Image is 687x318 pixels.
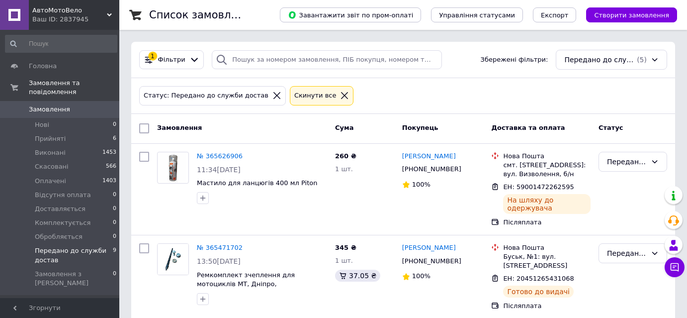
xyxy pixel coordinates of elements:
span: Обробляється [35,232,83,241]
span: Замовлення [29,105,70,114]
span: Скасовані [35,162,69,171]
a: [PERSON_NAME] [402,243,456,253]
span: Нові [35,120,49,129]
div: Передано до служби достав [607,156,647,167]
a: Фото товару [157,243,189,275]
div: смт. [STREET_ADDRESS]: вул. Визволення, б/н [503,161,591,179]
div: Статус: Передано до служби достав [142,91,270,101]
a: № 365626906 [197,152,243,160]
div: Післяплата [503,218,591,227]
input: Пошук за номером замовлення, ПІБ покупця, номером телефону, Email, номером накладної [212,50,442,70]
span: 0 [113,191,116,200]
span: Збережені фільтри: [481,55,548,65]
span: 100% [412,272,430,280]
div: Нова Пошта [503,152,591,161]
span: Доставка та оплата [491,124,565,131]
span: Головна [29,62,57,71]
button: Експорт [533,7,577,22]
span: Відсутня оплата [35,191,91,200]
div: Буськ, №1: вул. [STREET_ADDRESS] [503,252,591,270]
span: Замовлення [157,124,202,131]
span: Оплачені [35,177,66,186]
a: Ремкомплект зчеплення для мотоциклів МТ, Дніпро, [GEOGRAPHIC_DATA] [197,271,295,297]
button: Управління статусами [431,7,523,22]
a: Фото товару [157,152,189,184]
span: 345 ₴ [335,244,356,251]
input: Пошук [5,35,117,53]
span: Виконані [35,148,66,157]
button: Завантажити звіт по пром-оплаті [280,7,421,22]
span: 6 [113,134,116,143]
span: 100% [412,181,430,188]
span: 0 [113,232,116,241]
span: 13:50[DATE] [197,257,241,265]
span: Cума [335,124,353,131]
span: ЕН: 20451265431068 [503,275,574,282]
span: Експорт [541,11,569,19]
span: Управління статусами [439,11,515,19]
span: Доставляється [35,205,86,213]
div: 1 [148,51,157,60]
span: 11:34[DATE] [197,166,241,174]
span: 0 [113,218,116,227]
div: Готово до видачі [503,286,574,298]
span: (5) [637,56,647,64]
span: 0 [113,205,116,213]
div: 37.05 ₴ [335,270,380,282]
button: Чат з покупцем [665,257,685,277]
span: Передано до служби достав [35,246,113,264]
span: Комплектується [35,218,90,227]
div: Cкинути все [292,91,339,101]
span: Замовлення з [PERSON_NAME] [35,270,113,288]
a: Мастило для ланцюгів 400 мл Piton [197,179,317,187]
span: 0 [113,120,116,129]
span: Створити замовлення [594,11,669,19]
div: Післяплата [503,302,591,311]
span: [PHONE_NUMBER] [402,257,461,265]
a: [PERSON_NAME] [402,152,456,161]
span: 260 ₴ [335,152,356,160]
a: № 365471702 [197,244,243,251]
span: ЕН: 59001472262595 [503,183,574,191]
span: [PHONE_NUMBER] [402,165,461,173]
span: Замовлення та повідомлення [29,79,119,97]
span: Завантажити звіт по пром-оплаті [288,10,413,19]
div: Нова Пошта [503,243,591,252]
span: Статус [599,124,623,131]
img: Фото товару [158,244,188,275]
span: Передано до служби достав [564,55,635,65]
span: АвтоМотоВело [32,6,107,15]
span: 1 шт. [335,165,353,173]
img: Фото товару [160,152,185,183]
a: Створити замовлення [576,11,677,18]
span: 1403 [102,177,116,186]
span: Фільтри [158,55,185,65]
span: 1 шт. [335,257,353,264]
span: Покупець [402,124,438,131]
span: 0 [113,270,116,288]
div: На шляху до одержувача [503,194,591,214]
span: 566 [106,162,116,171]
button: Створити замовлення [586,7,677,22]
span: 1453 [102,148,116,157]
div: Передано до служби достав [607,248,647,259]
h1: Список замовлень [149,9,250,21]
div: Ваш ID: 2837945 [32,15,119,24]
span: Прийняті [35,134,66,143]
span: 9 [113,246,116,264]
